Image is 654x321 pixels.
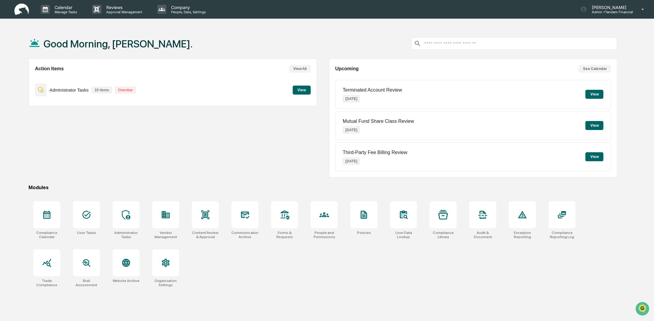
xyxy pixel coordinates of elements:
[335,66,359,71] h2: Upcoming
[271,231,298,239] div: Forms & Requests
[50,10,80,14] p: Manage Tasks
[20,52,76,57] div: We're available if you need us!
[166,5,209,10] p: Company
[77,231,96,235] div: User Tasks
[41,73,77,84] a: 🗄️Attestations
[50,76,74,82] span: Attestations
[343,87,402,93] p: Terminated Account Review
[60,102,73,106] span: Pylon
[33,279,60,287] div: Trade Compliance
[50,5,80,10] p: Calendar
[6,88,11,92] div: 🔎
[585,152,603,161] button: View
[102,48,109,55] button: Start new chat
[635,301,651,317] iframe: Open customer support
[343,150,407,155] p: Third-Party Fee Billing Review
[166,10,209,14] p: People, Data, Settings
[509,231,536,239] div: Exception Reporting
[6,76,11,81] div: 🖐️
[231,231,258,239] div: Communications Archive
[357,231,371,235] div: Policies
[293,86,311,95] button: View
[73,279,100,287] div: Risk Assessment
[113,231,140,239] div: Administrator Tasks
[101,10,145,14] p: Approval Management
[6,46,17,57] img: 1746055101610-c473b297-6a78-478c-a979-82029cc54cd1
[343,119,414,124] p: Mutual Fund Share Class Review
[42,101,73,106] a: Powered byPylon
[293,87,311,92] a: View
[12,87,38,93] span: Data Lookup
[14,4,29,15] img: logo
[390,231,417,239] div: User Data Lookup
[101,5,145,10] p: Reviews
[4,73,41,84] a: 🖐️Preclearance
[152,231,179,239] div: Vendor Management
[92,87,112,93] p: 10 items
[587,5,633,10] p: [PERSON_NAME]
[587,10,633,14] p: Admin • Tandem Financial
[289,65,311,73] button: View All
[35,66,64,71] h2: Action Items
[343,158,360,165] p: [DATE]
[548,231,575,239] div: Compliance Reporting Log
[50,87,89,92] p: Administrator Tasks
[152,279,179,287] div: Organization Settings
[4,85,40,95] a: 🔎Data Lookup
[44,38,193,50] h1: Good Morning, [PERSON_NAME].
[192,231,219,239] div: Content Review & Approval
[469,231,496,239] div: Audit & Document Logs
[578,65,611,73] button: See Calendar
[429,231,457,239] div: Compliance Library
[115,87,136,93] p: Overdue
[343,126,360,134] p: [DATE]
[20,46,98,52] div: Start new chat
[29,185,617,190] div: Modules
[585,90,603,99] button: View
[44,76,48,81] div: 🗄️
[343,95,360,102] p: [DATE]
[33,231,60,239] div: Compliance Calendar
[113,279,140,283] div: Website Archive
[12,76,39,82] span: Preclearance
[585,121,603,130] button: View
[6,13,109,22] p: How can we help?
[311,231,338,239] div: People and Permissions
